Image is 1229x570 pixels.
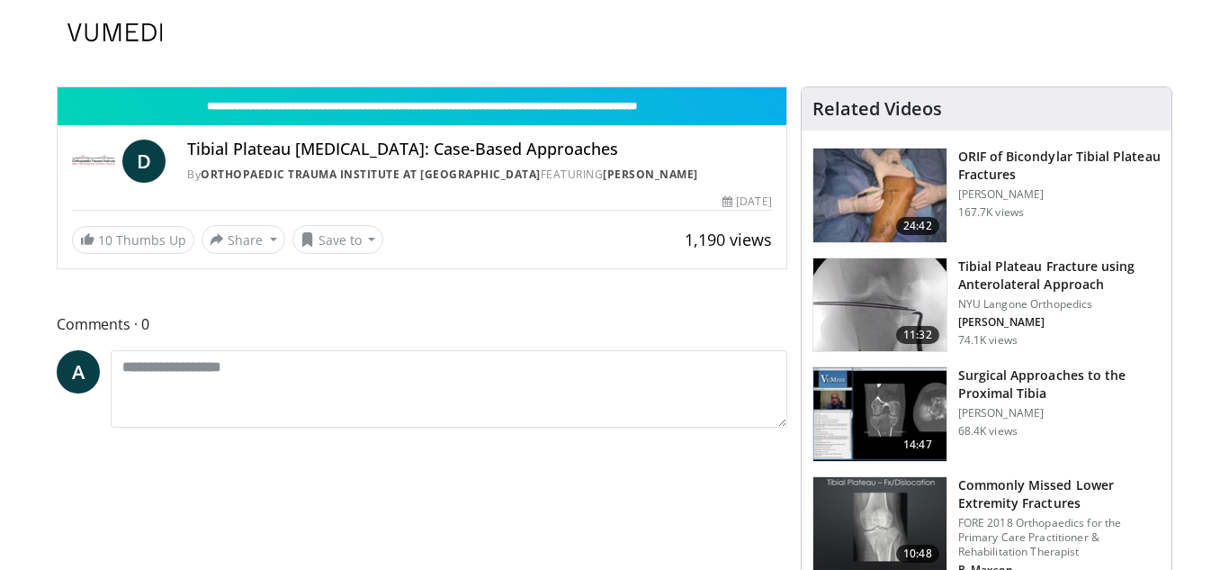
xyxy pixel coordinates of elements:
a: 10 Thumbs Up [72,226,194,254]
p: FORE 2018 Orthopaedics for the Primary Care Practitioner & Rehabilitation Therapist [958,516,1161,559]
span: 14:47 [896,436,939,454]
p: Kenneth A Egol [958,315,1161,330]
img: Levy_Tib_Plat_100000366_3.jpg.150x105_q85_crop-smart_upscale.jpg [813,149,946,242]
h4: Tibial Plateau [MEDICAL_DATA]: Case-Based Approaches [187,140,772,159]
a: Orthopaedic Trauma Institute at [GEOGRAPHIC_DATA] [201,167,541,182]
div: [DATE] [722,194,771,210]
img: Orthopaedic Trauma Institute at UCSF [72,140,115,183]
span: 10:48 [896,545,939,563]
p: NYU Langone Orthopedics [958,297,1161,312]
p: [PERSON_NAME] [958,406,1161,421]
p: [PERSON_NAME] [958,187,1161,202]
a: [PERSON_NAME] [603,167,698,182]
p: 167.7K views [958,205,1024,220]
a: A [57,350,100,394]
button: Share [202,225,285,254]
a: 11:32 Tibial Plateau Fracture using Anterolateral Approach NYU Langone Orthopedics [PERSON_NAME] ... [812,258,1161,353]
h3: Commonly Missed Lower Extremity Fractures [958,476,1161,512]
img: VuMedi Logo [67,23,163,41]
span: 11:32 [896,326,939,344]
a: D [122,140,166,183]
span: Comments 0 [57,312,787,336]
p: 68.4K views [958,424,1018,439]
a: 14:47 Surgical Approaches to the Proximal Tibia [PERSON_NAME] 68.4K views [812,366,1161,462]
span: 10 [98,231,112,249]
div: By FEATURING [187,167,772,183]
span: 1,190 views [685,229,772,250]
span: 24:42 [896,217,939,235]
h4: Related Videos [812,98,942,120]
button: Save to [292,225,384,254]
h3: Surgical Approaches to the Proximal Tibia [958,366,1161,403]
img: 9nZFQMepuQiumqNn4xMDoxOjBzMTt2bJ.150x105_q85_crop-smart_upscale.jpg [813,258,946,352]
p: 74.1K views [958,333,1018,348]
a: 24:42 ORIF of Bicondylar Tibial Plateau Fractures [PERSON_NAME] 167.7K views [812,148,1161,243]
h3: Tibial Plateau Fracture using Anterolateral Approach [958,258,1161,294]
img: DA_UIUPltOAJ8wcH4xMDoxOjB1O8AjAz.150x105_q85_crop-smart_upscale.jpg [813,367,946,461]
h3: ORIF of Bicondylar Tibial Plateau Fractures [958,148,1161,184]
